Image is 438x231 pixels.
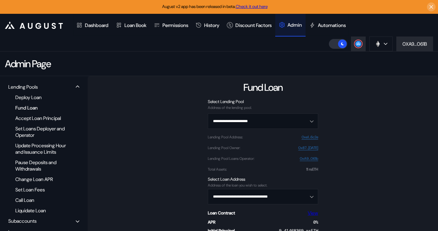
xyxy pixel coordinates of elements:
[208,183,318,187] div: Address of the loan you wish to select.
[288,22,302,28] div: Admin
[275,14,306,37] a: Admin
[162,4,268,9] span: August v2 app has been released in beta.
[306,167,318,171] div: 11 rsETH
[318,22,346,29] div: Automations
[236,4,268,9] a: Check it out here
[208,219,215,225] div: APR
[208,189,318,204] button: Open menu
[12,175,71,183] div: Change Loan APR
[208,167,227,171] div: Total Assets :
[306,14,349,37] a: Automations
[85,22,109,29] div: Dashboard
[12,104,71,112] div: Fund Loan
[208,106,318,110] div: Address of the lending pool.
[12,186,71,194] div: Set Loan Fees
[8,218,36,224] div: Subaccounts
[12,141,71,156] div: Update Processing Hour and Issuance Limits
[235,22,272,29] div: Discount Factors
[369,37,393,51] button: chain logo
[12,196,71,204] div: Call Loan
[5,57,51,70] div: Admin Page
[396,37,433,51] button: 0XA9...061B
[208,135,243,139] div: Lending Pool Address :
[12,158,71,173] div: Pause Deposits and Withdrawals
[208,114,318,129] button: Open menu
[204,22,219,29] div: History
[308,210,318,216] a: View
[208,99,318,104] div: Select Lending Pool
[302,135,318,140] a: 0xe1...6c2e
[375,40,381,47] img: chain logo
[124,22,147,29] div: Loan Book
[313,219,318,225] div: 0 %
[12,114,71,122] div: Accept Loan Principal
[208,146,240,150] div: Lending Pool Owner :
[150,14,192,37] a: Permissions
[112,14,150,37] a: Loan Book
[223,14,275,37] a: Discount Factors
[12,125,71,139] div: Set Loans Deployer and Operator
[12,206,71,215] div: Liquidate Loan
[300,156,318,161] a: 0xA9...061b
[73,14,112,37] a: Dashboard
[192,14,223,37] a: History
[208,210,235,216] div: Loan Contract
[208,156,254,161] div: Lending Pool Loans Operator :
[298,146,318,150] a: 0x87...[DATE]
[208,176,318,182] div: Select Loan Address
[8,84,38,90] div: Lending Pools
[243,81,283,94] div: Fund Loan
[12,93,71,102] div: Deploy Loan
[402,41,427,47] div: 0XA9...061B
[162,22,188,29] div: Permissions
